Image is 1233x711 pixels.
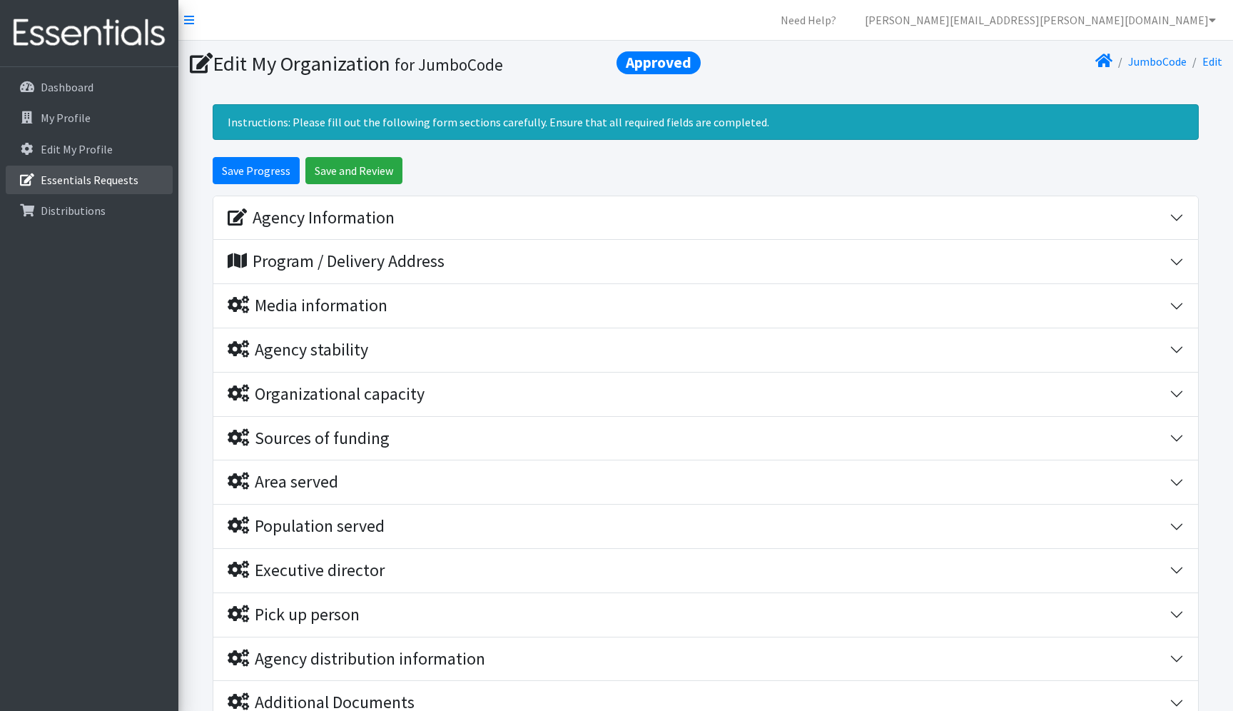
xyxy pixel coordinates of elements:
[213,549,1198,592] button: Executive director
[1128,54,1187,69] a: JumboCode
[616,51,701,74] span: Approved
[228,428,390,449] div: Sources of funding
[228,649,485,670] div: Agency distribution information
[213,284,1198,328] button: Media information
[6,196,173,225] a: Distributions
[6,166,173,194] a: Essentials Requests
[213,505,1198,548] button: Population served
[853,6,1227,34] a: [PERSON_NAME][EMAIL_ADDRESS][PERSON_NAME][DOMAIN_NAME]
[228,251,445,272] div: Program / Delivery Address
[1202,54,1222,69] a: Edit
[228,560,385,581] div: Executive director
[213,240,1198,283] button: Program / Delivery Address
[6,135,173,163] a: Edit My Profile
[213,637,1198,681] button: Agency distribution information
[213,593,1198,637] button: Pick up person
[228,605,360,625] div: Pick up person
[305,157,402,184] input: Save and Review
[228,296,387,316] div: Media information
[213,373,1198,416] button: Organizational capacity
[395,54,503,75] small: for JumboCode
[213,196,1198,240] button: Agency Information
[213,460,1198,504] button: Area served
[41,203,106,218] p: Distributions
[41,142,113,156] p: Edit My Profile
[213,417,1198,460] button: Sources of funding
[228,516,385,537] div: Population served
[228,340,368,360] div: Agency stability
[213,328,1198,372] button: Agency stability
[228,384,425,405] div: Organizational capacity
[41,111,91,125] p: My Profile
[6,104,173,132] a: My Profile
[213,157,300,184] input: Save Progress
[190,51,701,76] h1: Edit My Organization
[228,208,395,228] div: Agency Information
[41,173,138,187] p: Essentials Requests
[228,472,338,493] div: Area served
[41,80,93,94] p: Dashboard
[6,73,173,101] a: Dashboard
[6,9,173,57] img: HumanEssentials
[769,6,848,34] a: Need Help?
[213,104,1199,140] div: Instructions: Please fill out the following form sections carefully. Ensure that all required fie...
